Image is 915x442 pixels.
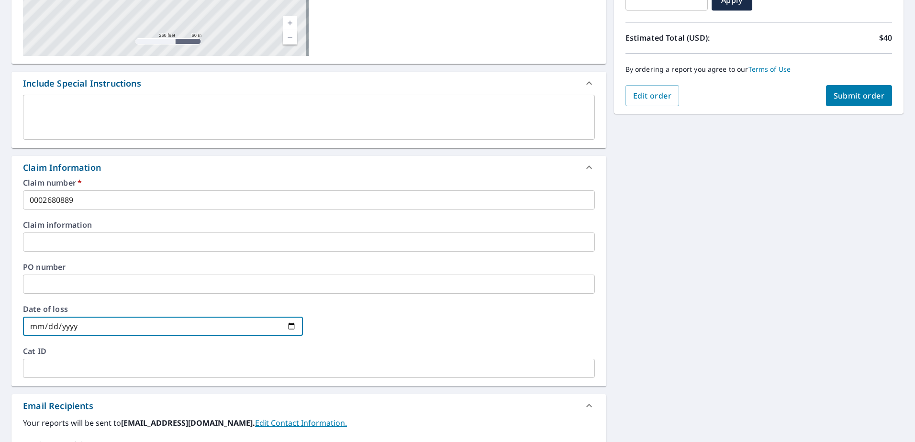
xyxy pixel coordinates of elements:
[23,179,595,187] label: Claim number
[23,161,101,174] div: Claim Information
[879,32,892,44] p: $40
[826,85,893,106] button: Submit order
[121,418,255,428] b: [EMAIL_ADDRESS][DOMAIN_NAME].
[23,221,595,229] label: Claim information
[255,418,347,428] a: EditContactInfo
[11,394,606,417] div: Email Recipients
[625,32,759,44] p: Estimated Total (USD):
[283,16,297,30] a: Current Level 17, Zoom In
[23,417,595,429] label: Your reports will be sent to
[834,90,885,101] span: Submit order
[23,263,595,271] label: PO number
[23,399,93,412] div: Email Recipients
[23,305,303,313] label: Date of loss
[625,85,680,106] button: Edit order
[11,72,606,95] div: Include Special Instructions
[633,90,672,101] span: Edit order
[23,77,141,90] div: Include Special Instructions
[625,65,892,74] p: By ordering a report you agree to our
[283,30,297,44] a: Current Level 17, Zoom Out
[23,347,595,355] label: Cat ID
[748,65,791,74] a: Terms of Use
[11,156,606,179] div: Claim Information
